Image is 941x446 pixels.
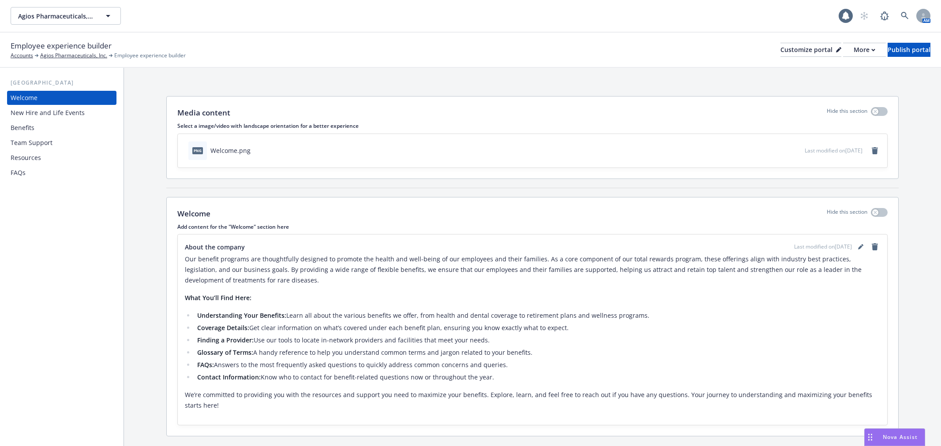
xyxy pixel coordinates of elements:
div: Publish portal [888,43,930,56]
a: Start snowing [855,7,873,25]
div: Welcome.png [210,146,251,155]
button: Customize portal [780,43,841,57]
span: Employee experience builder [114,52,186,59]
p: Welcome [177,208,210,219]
strong: Understanding Your Benefits: [197,311,286,320]
strong: Glossary of Terms: [197,348,253,357]
div: More [854,43,875,56]
span: png [192,147,203,154]
a: editPencil [855,242,866,252]
a: Search [896,7,914,25]
a: Benefits [7,121,116,135]
button: More [843,43,886,57]
p: Hide this section [827,107,867,119]
a: Team Support [7,136,116,150]
a: Accounts [11,52,33,59]
p: We’re committed to providing you with the resources and support you need to maximize your benefit... [185,390,880,411]
a: Report a Bug [876,7,893,25]
p: Our benefit programs are thoughtfully designed to promote the health and well-being of our employ... [185,254,880,286]
p: Hide this section [827,208,867,219]
button: Agios Pharmaceuticals, Inc. [11,7,121,25]
div: [GEOGRAPHIC_DATA] [7,78,116,87]
span: Nova Assist [883,433,918,441]
a: Resources [7,151,116,165]
a: Welcome [7,91,116,105]
div: Drag to move [865,429,876,446]
a: Agios Pharmaceuticals, Inc. [40,52,107,59]
strong: What You’ll Find Here: [185,294,251,302]
div: New Hire and Life Events [11,106,85,120]
p: Select a image/video with landscape orientation for a better experience [177,122,888,130]
li: A handy reference to help you understand common terms and jargon related to your benefits. [195,347,880,358]
strong: Coverage Details: [197,323,249,332]
a: remove [870,145,880,156]
div: Benefits [11,121,34,135]
li: Learn all about the various benefits we offer, from health and dental coverage to retirement plan... [195,310,880,321]
li: Know who to contact for benefit-related questions now or throughout the year. [195,372,880,383]
strong: Finding a Provider: [197,336,254,344]
button: Nova Assist [864,428,925,446]
p: Media content [177,107,230,119]
span: Last modified on [DATE] [794,243,852,251]
li: Answers to the most frequently asked questions to quickly address common concerns and queries. [195,360,880,370]
a: remove [870,242,880,252]
div: Resources [11,151,41,165]
span: About the company [185,242,245,252]
button: download file [779,146,786,155]
a: New Hire and Life Events [7,106,116,120]
button: Publish portal [888,43,930,57]
li: Use our tools to locate in-network providers and facilities that meet your needs. [195,335,880,346]
p: Add content for the "Welcome" section here [177,223,888,230]
div: Customize portal [780,43,841,56]
li: Get clear information on what’s covered under each benefit plan, ensuring you know exactly what t... [195,323,880,333]
strong: Contact Information: [197,373,261,381]
strong: FAQs: [197,361,214,369]
div: FAQs [11,166,26,180]
span: Agios Pharmaceuticals, Inc. [18,11,94,21]
div: Team Support [11,136,52,150]
a: FAQs [7,166,116,180]
div: Welcome [11,91,37,105]
button: preview file [793,146,801,155]
span: Employee experience builder [11,40,112,52]
span: Last modified on [DATE] [805,147,862,154]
